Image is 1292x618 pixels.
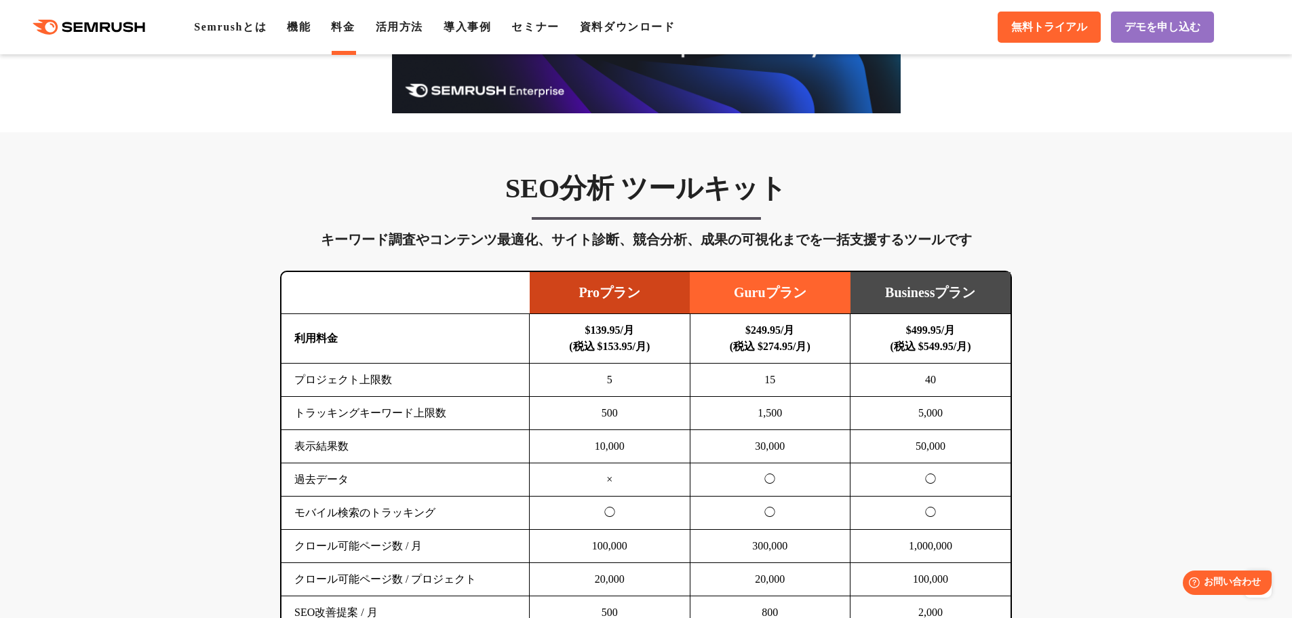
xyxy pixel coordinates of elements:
td: Proプラン [530,272,690,314]
a: 料金 [331,21,355,33]
td: 30,000 [690,430,850,463]
b: $139.95/月 (税込 $153.95/月) [569,324,650,352]
td: 5 [530,364,690,397]
span: 無料トライアル [1011,20,1087,35]
b: $249.95/月 (税込 $274.95/月) [730,324,810,352]
td: 20,000 [530,563,690,596]
td: 10,000 [530,430,690,463]
td: クロール可能ページ数 / プロジェクト [281,563,530,596]
td: クロール可能ページ数 / 月 [281,530,530,563]
a: 活用方法 [376,21,423,33]
td: 15 [690,364,850,397]
td: ◯ [530,497,690,530]
div: キーワード調査やコンテンツ最適化、サイト診断、競合分析、成果の可視化までを一括支援するツールです [280,229,1012,250]
td: 100,000 [530,530,690,563]
td: Guruプラン [690,272,850,314]
a: Semrushとは [194,21,267,33]
td: 1,000,000 [850,530,1011,563]
td: ◯ [850,497,1011,530]
a: デモを申し込む [1111,12,1214,43]
td: ◯ [690,463,850,497]
td: 500 [530,397,690,430]
a: セミナー [511,21,559,33]
td: ◯ [850,463,1011,497]
td: 40 [850,364,1011,397]
td: プロジェクト上限数 [281,364,530,397]
span: デモを申し込む [1124,20,1200,35]
h3: SEO分析 ツールキット [280,172,1012,206]
a: 無料トライアル [998,12,1101,43]
a: 導入事例 [444,21,491,33]
a: 資料ダウンロード [580,21,676,33]
b: 利用料金 [294,332,338,344]
td: Businessプラン [850,272,1011,314]
td: × [530,463,690,497]
td: 1,500 [690,397,850,430]
td: モバイル検索のトラッキング [281,497,530,530]
a: 機能 [287,21,311,33]
td: ◯ [690,497,850,530]
td: 100,000 [850,563,1011,596]
td: トラッキングキーワード上限数 [281,397,530,430]
td: 50,000 [850,430,1011,463]
td: 5,000 [850,397,1011,430]
td: 300,000 [690,530,850,563]
iframe: Help widget launcher [1171,565,1277,603]
td: 過去データ [281,463,530,497]
td: 表示結果数 [281,430,530,463]
b: $499.95/月 (税込 $549.95/月) [890,324,971,352]
td: 20,000 [690,563,850,596]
